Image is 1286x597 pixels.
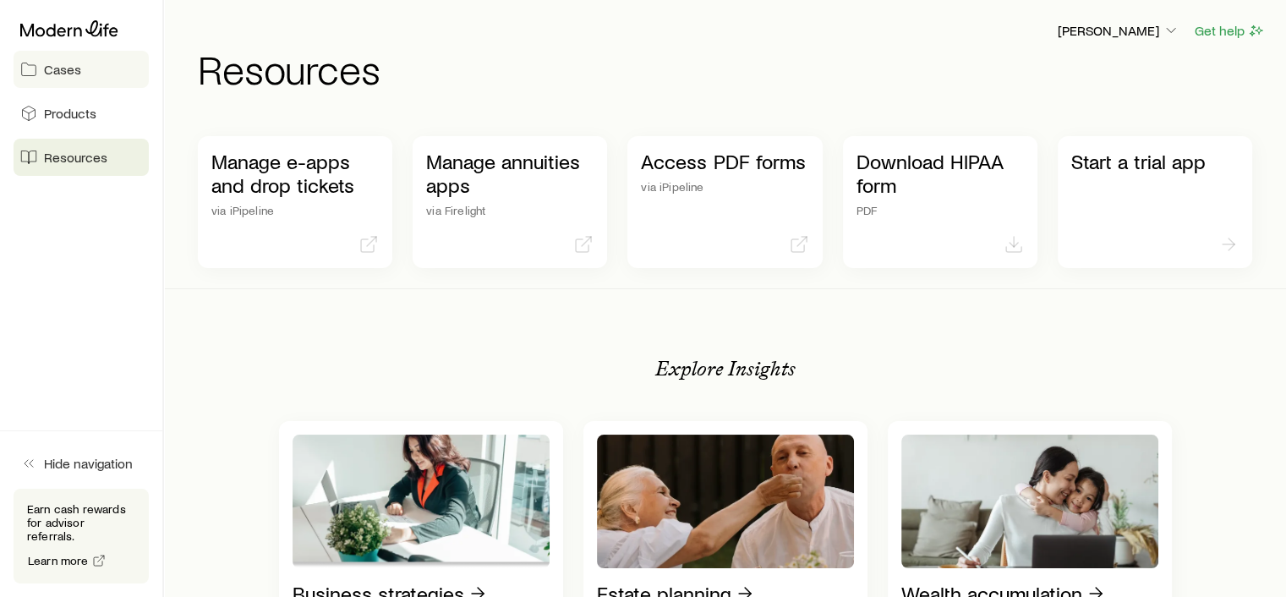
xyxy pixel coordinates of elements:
[211,204,379,217] p: via iPipeline
[1058,22,1179,39] p: [PERSON_NAME]
[641,150,808,173] p: Access PDF forms
[14,139,149,176] a: Resources
[426,150,594,197] p: Manage annuities apps
[293,435,550,568] img: Business strategies
[44,455,133,472] span: Hide navigation
[44,105,96,122] span: Products
[901,435,1158,568] img: Wealth accumulation
[1071,150,1239,173] p: Start a trial app
[1194,21,1266,41] button: Get help
[856,204,1024,217] p: PDF
[426,204,594,217] p: via Firelight
[1057,21,1180,41] button: [PERSON_NAME]
[856,150,1024,197] p: Download HIPAA form
[641,180,808,194] p: via iPipeline
[211,150,379,197] p: Manage e-apps and drop tickets
[14,51,149,88] a: Cases
[27,502,135,543] p: Earn cash rewards for advisor referrals.
[655,357,796,381] p: Explore Insights
[44,149,107,166] span: Resources
[14,445,149,482] button: Hide navigation
[28,555,89,567] span: Learn more
[843,136,1037,268] a: Download HIPAA formPDF
[44,61,81,78] span: Cases
[597,435,854,568] img: Estate planning
[14,489,149,583] div: Earn cash rewards for advisor referrals.Learn more
[198,48,1266,89] h1: Resources
[14,95,149,132] a: Products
